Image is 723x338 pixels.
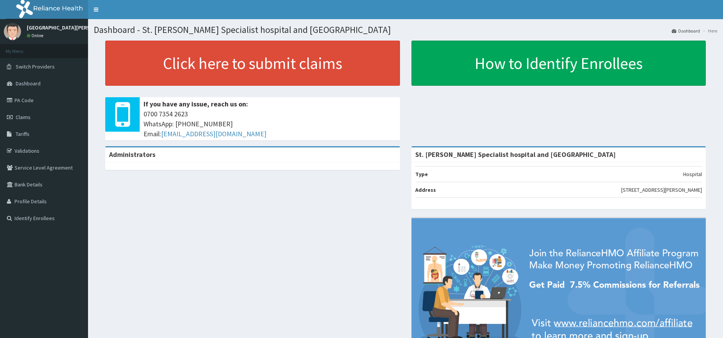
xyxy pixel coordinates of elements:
[27,25,115,30] p: [GEOGRAPHIC_DATA][PERSON_NAME]
[144,100,248,108] b: If you have any issue, reach us on:
[701,28,717,34] li: Here
[683,170,702,178] p: Hospital
[109,150,155,159] b: Administrators
[672,28,700,34] a: Dashboard
[16,80,41,87] span: Dashboard
[4,23,21,40] img: User Image
[16,131,29,137] span: Tariffs
[105,41,400,86] a: Click here to submit claims
[16,114,31,121] span: Claims
[16,63,55,70] span: Switch Providers
[411,41,706,86] a: How to Identify Enrollees
[94,25,717,35] h1: Dashboard - St. [PERSON_NAME] Specialist hospital and [GEOGRAPHIC_DATA]
[415,171,428,178] b: Type
[415,150,616,159] strong: St. [PERSON_NAME] Specialist hospital and [GEOGRAPHIC_DATA]
[415,186,436,193] b: Address
[621,186,702,194] p: [STREET_ADDRESS][PERSON_NAME]
[27,33,45,38] a: Online
[161,129,266,138] a: [EMAIL_ADDRESS][DOMAIN_NAME]
[144,109,396,139] span: 0700 7354 2623 WhatsApp: [PHONE_NUMBER] Email:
